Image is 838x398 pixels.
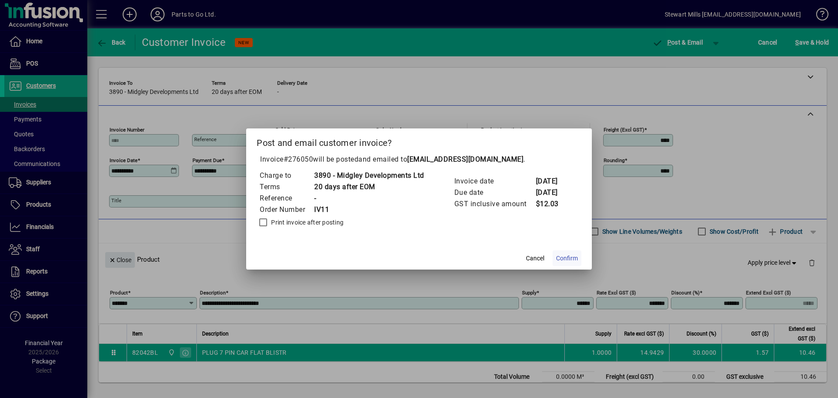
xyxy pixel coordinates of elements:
[269,218,343,227] label: Print invoice after posting
[454,176,536,187] td: Invoice date
[536,198,570,210] td: $12.03
[454,187,536,198] td: Due date
[314,204,424,215] td: lV11
[407,155,523,163] b: [EMAIL_ADDRESS][DOMAIN_NAME]
[259,204,314,215] td: Order Number
[259,193,314,204] td: Reference
[246,128,592,154] h2: Post and email customer invoice?
[536,176,570,187] td: [DATE]
[521,250,549,266] button: Cancel
[556,254,578,263] span: Confirm
[526,254,544,263] span: Cancel
[314,193,424,204] td: -
[314,170,424,181] td: 3890 - Midgley Developments Ltd
[536,187,570,198] td: [DATE]
[553,250,581,266] button: Confirm
[358,155,523,163] span: and emailed to
[259,181,314,193] td: Terms
[257,154,581,165] p: Invoice will be posted .
[284,155,313,163] span: #276050
[314,181,424,193] td: 20 days after EOM
[454,198,536,210] td: GST inclusive amount
[259,170,314,181] td: Charge to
